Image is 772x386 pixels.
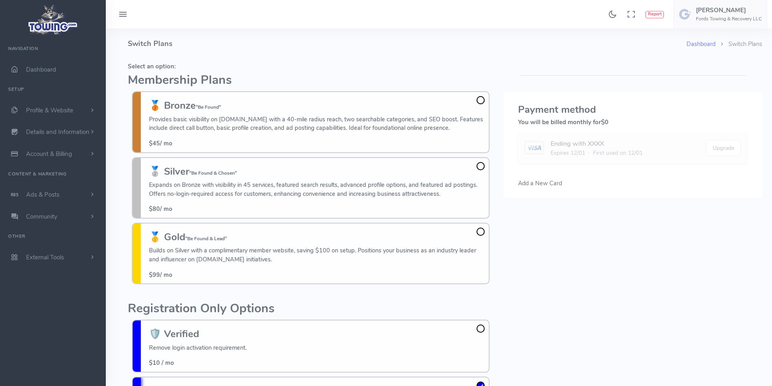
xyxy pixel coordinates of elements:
[518,179,562,187] span: Add a New Card
[26,128,90,136] span: Details and Information
[128,74,494,87] h2: Membership Plans
[149,166,485,177] h3: 🥈 Silver
[189,170,237,176] small: "Be Found & Chosen"
[26,150,72,158] span: Account & Billing
[518,104,748,115] h3: Payment method
[196,104,221,110] small: "Be Found"
[128,302,494,316] h2: Registration Only Options
[26,66,56,74] span: Dashboard
[149,232,485,242] h3: 🥇 Gold
[26,213,57,221] span: Community
[588,149,590,157] span: ·
[706,140,741,156] button: Upgrade
[149,205,172,213] span: / mo
[128,29,687,59] h4: Switch Plans
[149,344,247,353] p: Remove login activation requirement.
[679,8,692,21] img: user-image
[601,118,608,126] span: $0
[551,139,643,149] div: Ending with XXXX
[149,271,160,279] span: $99
[149,359,174,367] span: $10 / mo
[149,246,485,264] p: Builds on Silver with a complimentary member website, saving $100 on setup. Positions your busine...
[185,235,227,242] small: "Be Found & Lead"
[518,119,748,125] h5: You will be billed monthly for
[149,100,485,111] h3: 🥉 Bronze
[149,271,172,279] span: / mo
[645,11,664,18] button: Report
[525,141,544,154] img: card image
[128,63,494,70] h5: Select an option:
[593,149,643,157] span: First used on 12/01
[551,149,585,157] span: Expires 12/01
[696,16,762,22] h6: Fords Towing & Recovery LLC
[26,106,73,114] span: Profile & Website
[26,2,81,37] img: logo
[687,40,715,48] a: Dashboard
[149,205,160,213] span: $80
[149,329,247,339] h3: 🛡️ Verified
[149,115,485,133] p: Provides basic visibility on [DOMAIN_NAME] with a 40-mile radius reach, two searchable categories...
[149,139,172,147] span: / mo
[26,253,64,261] span: External Tools
[149,139,160,147] span: $45
[26,191,59,199] span: Ads & Posts
[715,40,762,49] li: Switch Plans
[696,7,762,13] h5: [PERSON_NAME]
[149,181,485,198] p: Expands on Bronze with visibility in 45 services, featured search results, advanced profile optio...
